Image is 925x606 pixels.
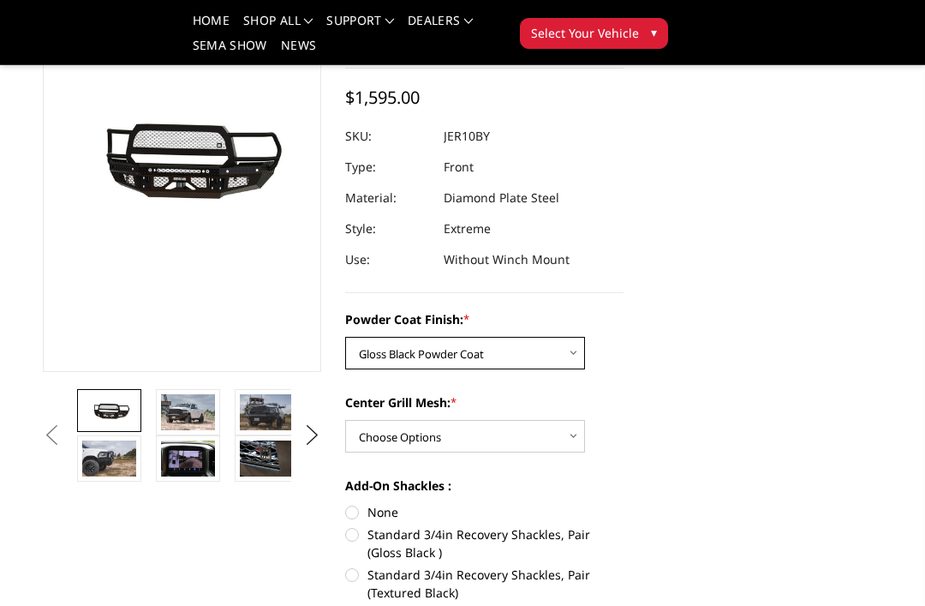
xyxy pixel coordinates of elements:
[281,39,316,64] a: News
[345,244,431,275] dt: Use:
[444,121,490,152] dd: JER10BY
[300,423,325,448] button: Next
[345,152,431,183] dt: Type:
[326,15,394,39] a: Support
[345,393,624,411] label: Center Grill Mesh:
[444,244,570,275] dd: Without Winch Mount
[161,441,215,477] img: Clear View Camera: Relocate your front camera and keep the functionality completely.
[444,183,559,213] dd: Diamond Plate Steel
[444,152,474,183] dd: Front
[345,477,624,495] label: Add-On Shackles :
[345,566,624,602] label: Standard 3/4in Recovery Shackles, Pair (Textured Black)
[345,183,431,213] dt: Material:
[345,310,624,328] label: Powder Coat Finish:
[161,394,215,430] img: 2010-2018 Ram 2500-3500 - FT Series - Extreme Front Bumper
[193,15,230,39] a: Home
[345,86,420,109] span: $1,595.00
[193,39,267,64] a: SEMA Show
[345,121,431,152] dt: SKU:
[520,18,668,49] button: Select Your Vehicle
[444,213,491,244] dd: Extreme
[240,441,294,477] img: 2010-2018 Ram 2500-3500 - FT Series - Extreme Front Bumper
[408,15,473,39] a: Dealers
[39,423,64,448] button: Previous
[651,23,657,41] span: ▾
[531,24,639,42] span: Select Your Vehicle
[240,394,294,430] img: 2010-2018 Ram 2500-3500 - FT Series - Extreme Front Bumper
[345,503,624,521] label: None
[243,15,313,39] a: shop all
[82,441,136,477] img: 2010-2018 Ram 2500-3500 - FT Series - Extreme Front Bumper
[82,399,136,423] img: 2010-2018 Ram 2500-3500 - FT Series - Extreme Front Bumper
[345,213,431,244] dt: Style:
[345,525,624,561] label: Standard 3/4in Recovery Shackles, Pair (Gloss Black )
